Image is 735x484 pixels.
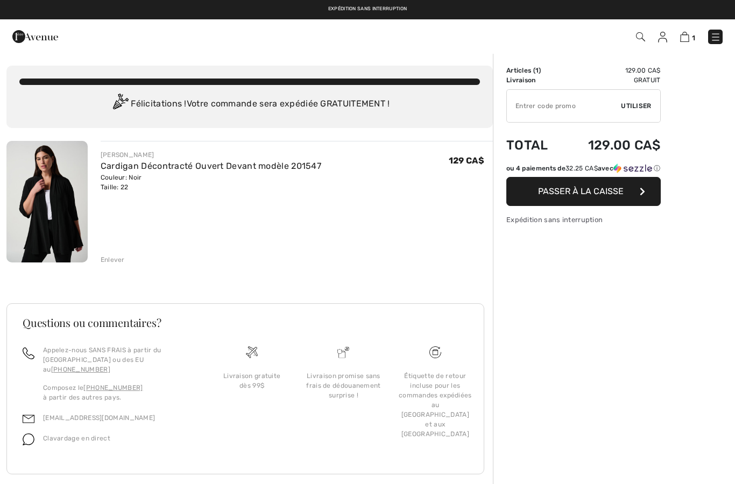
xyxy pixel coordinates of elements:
td: 129.00 CA$ [563,66,661,75]
span: Utiliser [621,101,651,111]
span: 1 [535,67,539,74]
img: Cardigan Décontracté Ouvert Devant modèle 201547 [6,141,88,262]
img: Livraison gratuite dès 99$ [246,346,258,358]
a: [PHONE_NUMBER] [51,366,110,373]
img: Sezzle [613,163,652,173]
img: Livraison promise sans frais de dédouanement surprise&nbsp;! [337,346,349,358]
div: Livraison gratuite dès 99$ [215,371,289,390]
img: email [23,413,34,425]
img: Panier d'achat [680,32,689,42]
div: Couleur: Noir Taille: 22 [101,173,321,192]
a: Cardigan Décontracté Ouvert Devant modèle 201547 [101,161,321,171]
p: Appelez-nous SANS FRAIS à partir du [GEOGRAPHIC_DATA] ou des EU au [43,345,193,374]
img: Livraison gratuite dès 99$ [429,346,441,358]
img: chat [23,433,34,445]
a: [PHONE_NUMBER] [83,384,143,392]
div: ou 4 paiements de avec [506,163,661,173]
td: 129.00 CA$ [563,127,661,163]
a: 1 [680,30,695,43]
a: 1ère Avenue [12,31,58,41]
td: Articles ( ) [506,66,563,75]
button: Passer à la caisse [506,177,661,206]
p: Composez le à partir des autres pays. [43,383,193,402]
a: [EMAIL_ADDRESS][DOMAIN_NAME] [43,414,155,422]
img: call [23,347,34,359]
img: 1ère Avenue [12,26,58,47]
div: Étiquette de retour incluse pour les commandes expédiées au [GEOGRAPHIC_DATA] et aux [GEOGRAPHIC_... [398,371,472,439]
span: Clavardage en direct [43,435,110,442]
div: Livraison promise sans frais de dédouanement surprise ! [306,371,380,400]
img: Mes infos [658,32,667,42]
h3: Questions ou commentaires? [23,317,468,328]
input: Code promo [507,90,621,122]
span: 1 [692,34,695,42]
div: Enlever [101,255,125,265]
div: Expédition sans interruption [506,215,661,225]
span: Passer à la caisse [538,186,624,196]
img: Menu [710,32,721,42]
div: ou 4 paiements de32.25 CA$avecSezzle Cliquez pour en savoir plus sur Sezzle [506,163,661,177]
span: 32.25 CA$ [566,165,598,172]
img: Congratulation2.svg [109,94,131,115]
span: 129 CA$ [449,155,484,166]
div: Félicitations ! Votre commande sera expédiée GRATUITEMENT ! [19,94,480,115]
td: Total [506,127,563,163]
td: Gratuit [563,75,661,85]
div: [PERSON_NAME] [101,150,321,160]
td: Livraison [506,75,563,85]
img: Recherche [636,32,645,41]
